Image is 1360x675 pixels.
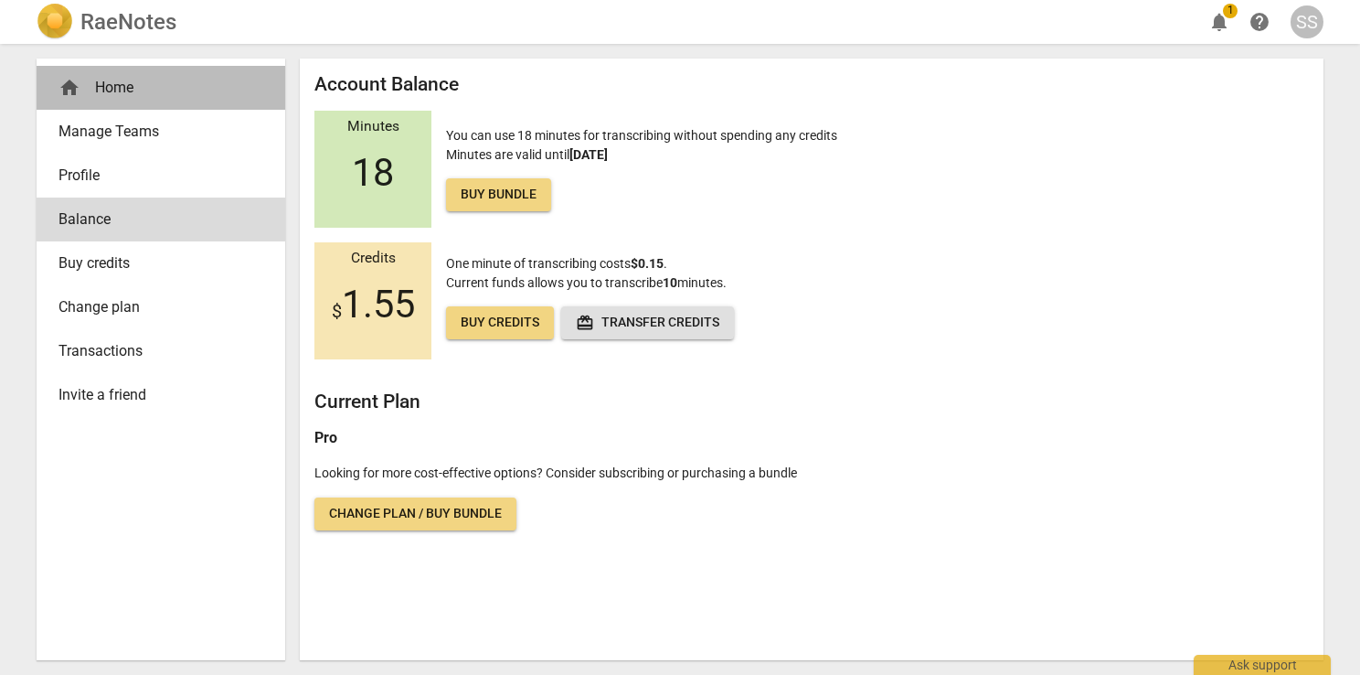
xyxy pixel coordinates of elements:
button: Transfer credits [561,306,734,339]
h2: RaeNotes [80,9,176,35]
a: Buy credits [37,241,285,285]
span: Transactions [58,340,249,362]
p: Looking for more cost-effective options? Consider subscribing or purchasing a bundle [314,464,1309,483]
a: Change plan / Buy bundle [314,498,516,530]
span: One minute of transcribing costs . [446,256,667,271]
b: 10 [663,275,677,290]
span: Buy bundle [461,186,537,204]
span: Buy credits [461,314,539,332]
span: Balance [58,209,249,230]
a: Change plan [37,285,285,329]
a: Help [1243,5,1276,38]
div: Home [58,77,249,99]
a: LogoRaeNotes [37,4,176,40]
span: 18 [352,151,394,195]
span: Invite a friend [58,384,249,406]
span: redeem [576,314,594,332]
span: Manage Teams [58,121,249,143]
span: Change plan [58,296,249,318]
h2: Current Plan [314,391,1309,413]
span: home [58,77,80,99]
b: [DATE] [569,147,608,162]
span: 1.55 [332,283,415,327]
span: 1 [1223,4,1238,18]
a: Invite a friend [37,373,285,417]
span: Buy credits [58,252,249,274]
h2: Account Balance [314,73,1309,96]
a: Buy credits [446,306,554,339]
a: Profile [37,154,285,198]
a: Balance [37,198,285,241]
b: $0.15 [631,256,664,271]
span: help [1248,11,1270,33]
a: Manage Teams [37,110,285,154]
button: Notifications [1203,5,1236,38]
span: $ [332,300,342,322]
span: Transfer credits [576,314,719,332]
a: Transactions [37,329,285,373]
a: Buy bundle [446,178,551,211]
div: Credits [314,251,431,267]
div: Ask support [1194,655,1331,675]
img: Logo [37,4,73,40]
span: notifications [1208,11,1230,33]
p: You can use 18 minutes for transcribing without spending any credits Minutes are valid until [446,126,837,211]
span: Change plan / Buy bundle [329,505,502,523]
div: Minutes [314,119,431,135]
span: Profile [58,165,249,187]
button: SS [1291,5,1323,38]
span: Current funds allows you to transcribe minutes. [446,275,727,290]
div: Home [37,66,285,110]
b: Pro [314,429,337,446]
